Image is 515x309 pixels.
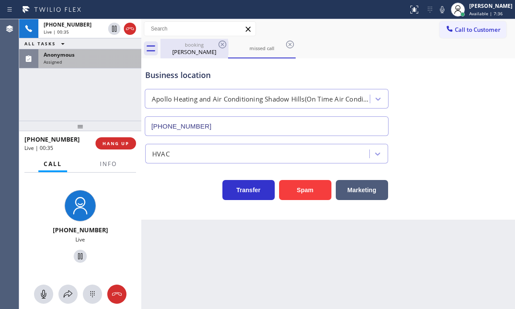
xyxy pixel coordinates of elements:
button: Info [95,156,122,173]
button: Open directory [58,285,78,304]
span: Live | 00:35 [24,144,53,152]
button: Call to Customer [440,21,506,38]
button: Transfer [222,180,275,200]
button: Spam [279,180,331,200]
input: Phone Number [145,116,389,136]
div: Business location [145,69,388,81]
button: Mute [34,285,53,304]
span: Assigned [44,59,62,65]
span: Anonymous [44,51,75,58]
div: booking [161,41,227,48]
div: missed call [229,45,295,51]
span: Live [75,236,85,243]
button: Call [38,156,67,173]
div: Lisa Sanfelipo [161,39,227,58]
button: Hang up [124,23,136,35]
button: Marketing [336,180,388,200]
span: ALL TASKS [24,41,56,47]
button: ALL TASKS [19,38,73,49]
button: HANG UP [95,137,136,149]
button: Open dialpad [83,285,102,304]
span: Available | 7:36 [469,10,503,17]
span: Live | 00:35 [44,29,69,35]
input: Search [144,22,256,36]
div: [PERSON_NAME] [469,2,512,10]
span: [PHONE_NUMBER] [24,135,80,143]
button: Hang up [107,285,126,304]
div: [PERSON_NAME] [161,48,227,56]
div: Apollo Heating and Air Conditioning Shadow Hills(On Time Air Conditioning & Heating Repair) [152,94,371,104]
span: Call to Customer [455,26,501,34]
button: Mute [436,3,448,16]
span: HANG UP [102,140,129,146]
span: [PHONE_NUMBER] [53,226,108,234]
span: Info [100,160,117,168]
span: Call [44,160,62,168]
button: Hold Customer [108,23,120,35]
button: Hold Customer [74,250,87,263]
span: [PHONE_NUMBER] [44,21,92,28]
div: HVAC [152,149,170,159]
